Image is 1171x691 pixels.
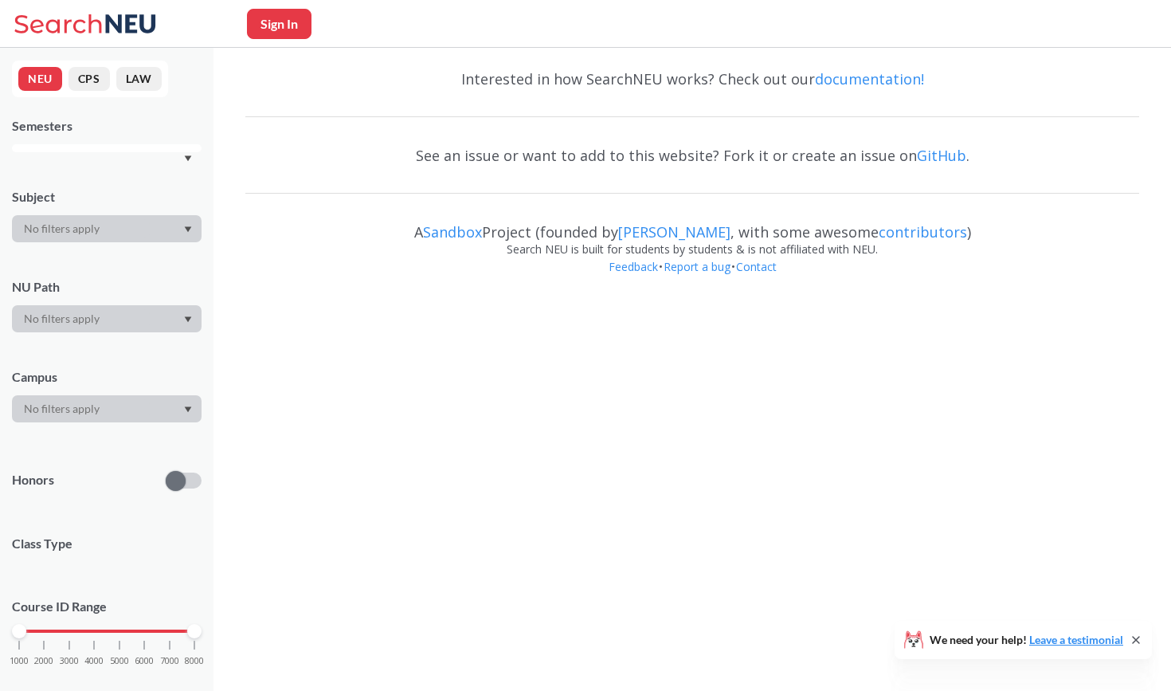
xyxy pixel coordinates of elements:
[135,657,154,665] span: 6000
[423,222,482,241] a: Sandbox
[815,69,924,88] a: documentation!
[18,67,62,91] button: NEU
[84,657,104,665] span: 4000
[160,657,179,665] span: 7000
[245,132,1139,179] div: See an issue or want to add to this website? Fork it or create an issue on .
[12,215,202,242] div: Dropdown arrow
[245,56,1139,102] div: Interested in how SearchNEU works? Check out our
[879,222,967,241] a: contributors
[735,259,777,274] a: Contact
[184,406,192,413] svg: Dropdown arrow
[184,155,192,162] svg: Dropdown arrow
[245,258,1139,300] div: • •
[60,657,79,665] span: 3000
[917,146,966,165] a: GitHub
[10,657,29,665] span: 1000
[245,241,1139,258] div: Search NEU is built for students by students & is not affiliated with NEU.
[184,316,192,323] svg: Dropdown arrow
[110,657,129,665] span: 5000
[247,9,311,39] button: Sign In
[185,657,204,665] span: 8000
[618,222,730,241] a: [PERSON_NAME]
[1029,633,1123,646] a: Leave a testimonial
[608,259,659,274] a: Feedback
[12,535,202,552] span: Class Type
[12,368,202,386] div: Campus
[12,305,202,332] div: Dropdown arrow
[663,259,731,274] a: Report a bug
[116,67,162,91] button: LAW
[69,67,110,91] button: CPS
[12,117,202,135] div: Semesters
[184,226,192,233] svg: Dropdown arrow
[12,278,202,296] div: NU Path
[12,471,54,489] p: Honors
[245,209,1139,241] div: A Project (founded by , with some awesome )
[34,657,53,665] span: 2000
[12,598,202,616] p: Course ID Range
[930,634,1123,646] span: We need your help!
[12,188,202,206] div: Subject
[12,395,202,422] div: Dropdown arrow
